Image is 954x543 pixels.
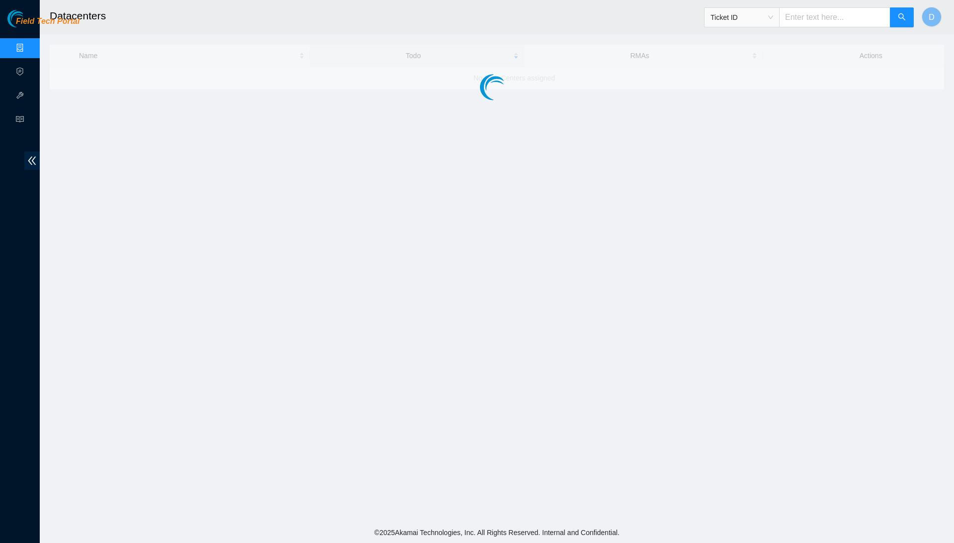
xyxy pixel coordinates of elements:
[711,10,773,25] span: Ticket ID
[922,7,942,27] button: D
[16,111,24,131] span: read
[16,17,79,26] span: Field Tech Portal
[24,152,40,170] span: double-left
[929,11,935,23] span: D
[7,10,50,27] img: Akamai Technologies
[898,13,906,22] span: search
[890,7,914,27] button: search
[779,7,890,27] input: Enter text here...
[7,18,79,31] a: Akamai TechnologiesField Tech Portal
[40,522,954,543] footer: © 2025 Akamai Technologies, Inc. All Rights Reserved. Internal and Confidential.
